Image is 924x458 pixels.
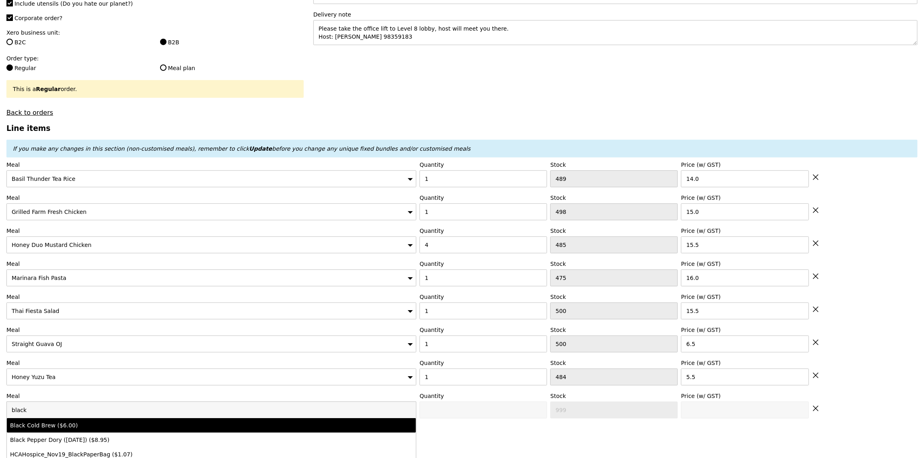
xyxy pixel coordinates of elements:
label: Price (w/ GST) [681,392,809,400]
input: B2C [6,39,13,45]
label: Quantity [420,359,547,367]
label: Stock [550,260,678,268]
label: Quantity [420,326,547,334]
div: This is a order. [13,85,297,93]
span: Grilled Farm Fresh Chicken [12,209,86,215]
label: Meal [6,227,416,235]
label: Quantity [420,293,547,301]
div: Black Pepper Dory ([DATE]) ($8.95) [10,436,312,444]
span: Corporate order? [14,15,62,21]
label: Quantity [420,161,547,169]
label: Price (w/ GST) [681,161,809,169]
label: Meal [6,359,416,367]
em: If you make any changes in this section (non-customised meals), remember to click before you chan... [13,145,471,152]
label: Regular [6,64,150,72]
input: Corporate order? [6,15,13,21]
label: Price (w/ GST) [681,359,809,367]
label: Meal [6,326,416,334]
label: Stock [550,161,678,169]
label: B2B [160,38,304,46]
label: Stock [550,326,678,334]
label: Stock [550,392,678,400]
span: Include utensils (Do you hate our planet?) [14,0,133,7]
label: Meal [6,392,416,400]
label: Quantity [420,194,547,202]
label: B2C [6,38,150,46]
span: Thai Fiesta Salad [12,308,60,314]
label: Price (w/ GST) [681,260,809,268]
label: Meal [6,161,416,169]
h3: Line items [6,124,918,133]
div: Black Cold Brew ($6.00) [10,421,312,429]
a: Back to orders [6,109,53,116]
label: Stock [550,293,678,301]
label: Price (w/ GST) [681,194,809,202]
input: B2B [160,39,167,45]
input: Regular [6,64,13,71]
label: Stock [550,227,678,235]
label: Meal [6,260,416,268]
label: Meal [6,194,416,202]
label: Price (w/ GST) [681,227,809,235]
label: Stock [550,194,678,202]
label: Quantity [420,227,547,235]
span: Honey Yuzu Tea [12,374,56,380]
label: Meal plan [160,64,304,72]
label: Order type: [6,54,304,62]
b: Regular [36,86,60,92]
label: Quantity [420,392,547,400]
label: Price (w/ GST) [681,326,809,334]
input: Meal plan [160,64,167,71]
b: Update [249,145,272,152]
label: Stock [550,359,678,367]
span: Basil Thunder Tea Rice [12,176,75,182]
label: Meal [6,293,416,301]
label: Price (w/ GST) [681,293,809,301]
span: Honey Duo Mustard Chicken [12,242,91,248]
label: Delivery note [313,10,918,19]
label: Xero business unit: [6,29,304,37]
h4: Unique Fixed Bundles [6,441,918,449]
span: Marinara Fish Pasta [12,275,66,281]
span: Straight Guava OJ [12,341,62,347]
label: Quantity [420,260,547,268]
